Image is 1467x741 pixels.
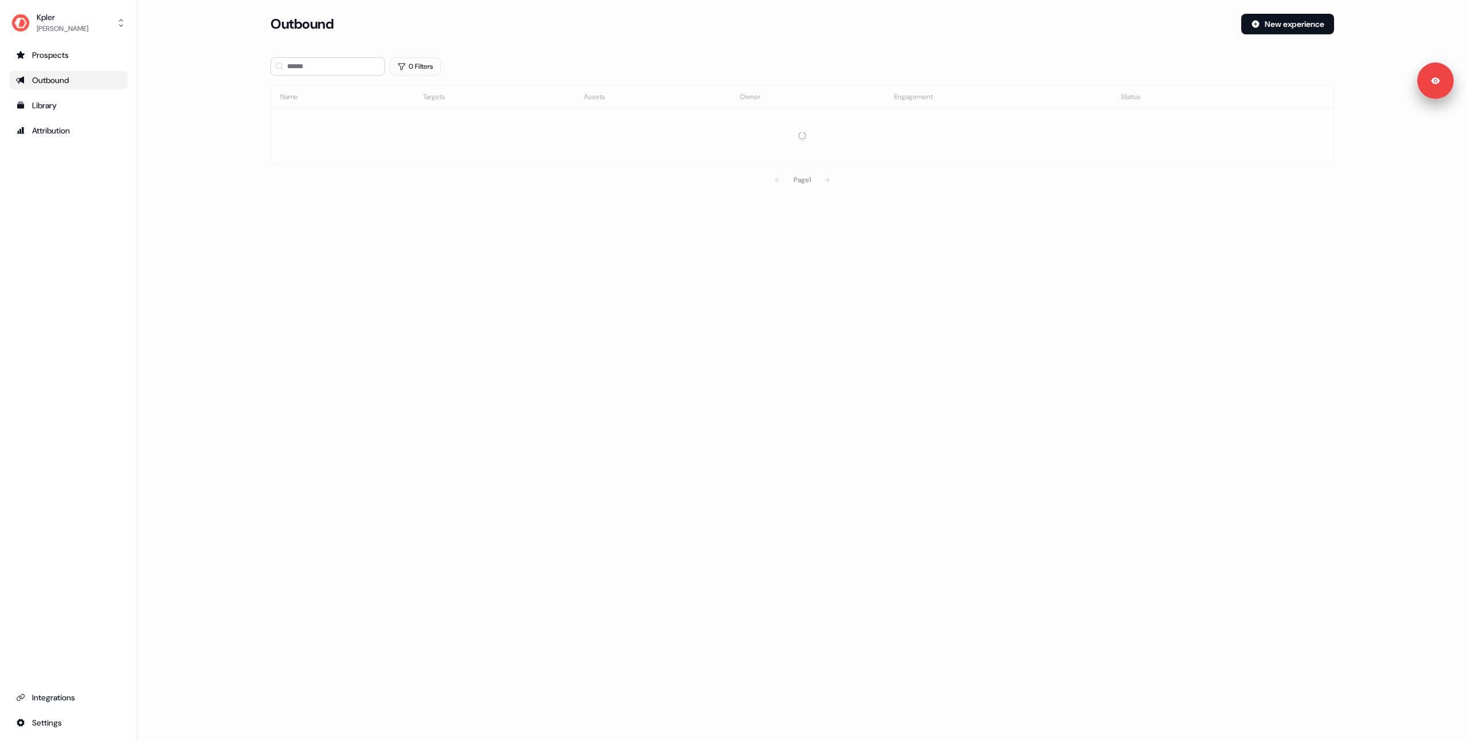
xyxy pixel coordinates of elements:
div: Kpler [37,11,88,23]
a: Go to templates [9,96,128,115]
button: Kpler[PERSON_NAME] [9,9,128,37]
a: Go to integrations [9,714,128,732]
button: 0 Filters [390,57,441,76]
a: Go to prospects [9,46,128,64]
a: Go to attribution [9,121,128,140]
div: Attribution [16,125,121,136]
div: Settings [16,717,121,728]
button: New experience [1241,14,1334,34]
div: Library [16,100,121,111]
div: [PERSON_NAME] [37,23,88,34]
div: Outbound [16,74,121,86]
a: Go to outbound experience [9,71,128,89]
h3: Outbound [270,15,334,33]
a: Go to integrations [9,688,128,707]
div: Integrations [16,692,121,703]
div: Prospects [16,49,121,61]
